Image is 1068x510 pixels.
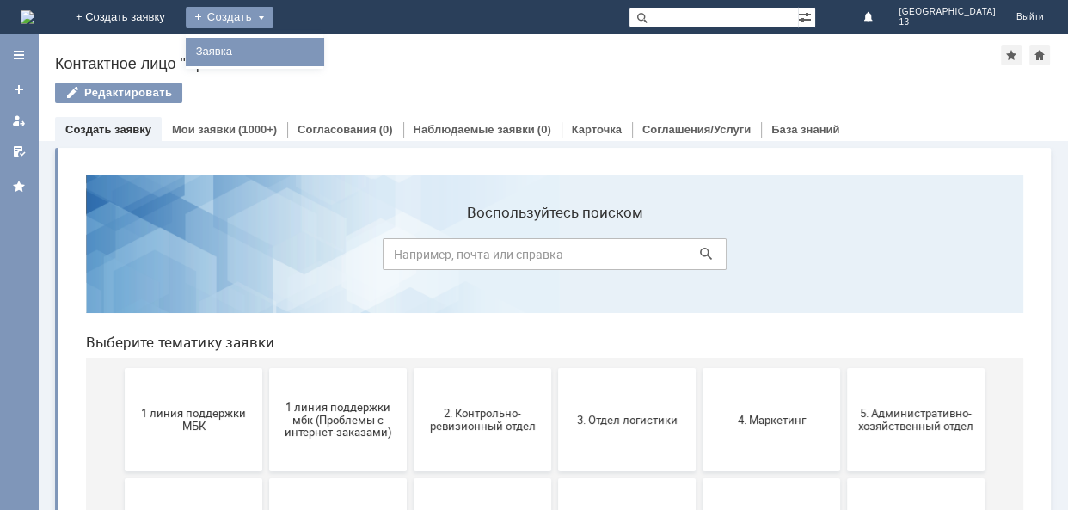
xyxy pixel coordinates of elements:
[414,123,535,136] a: Наблюдаемые заявки
[491,355,618,381] span: 9. Отдел-ИТ (Для МБК и Пекарни)
[630,206,768,310] button: 4. Маркетинг
[347,361,474,374] span: 8. Отдел качества
[379,123,393,136] div: (0)
[775,316,912,420] button: Отдел ИТ (1С)
[775,206,912,310] button: 5. Административно-хозяйственный отдел
[202,471,329,484] span: Отдел-ИТ (Офис)
[771,123,839,136] a: База знаний
[21,10,34,24] a: Перейти на домашнюю страницу
[52,316,190,420] button: 6. Закупки
[14,172,951,189] header: Выберите тематику заявки
[899,7,996,17] span: [GEOGRAPHIC_DATA]
[65,123,151,136] a: Создать заявку
[780,245,907,271] span: 5. Административно-хозяйственный отдел
[1029,45,1050,65] div: Сделать домашней страницей
[798,8,815,24] span: Расширенный поиск
[486,316,623,420] button: 9. Отдел-ИТ (Для МБК и Пекарни)
[310,42,654,59] label: Воспользуйтесь поиском
[1001,45,1022,65] div: Добавить в избранное
[491,471,618,484] span: Франчайзинг
[58,361,185,374] span: 6. Закупки
[341,316,479,420] button: 8. Отдел качества
[189,41,320,62] a: Заявка
[486,206,623,310] button: 3. Отдел логистики
[635,465,763,491] span: Это соглашение не активно!
[197,206,335,310] button: 1 линия поддержки мбк (Проблемы с интернет-заказами)
[202,361,329,374] span: 7. Служба безопасности
[347,245,474,271] span: 2. Контрольно-ревизионный отдел
[572,123,622,136] a: Карточка
[5,107,33,134] a: Мои заявки
[238,123,277,136] div: (1000+)
[780,361,907,374] span: Отдел ИТ (1С)
[630,316,768,420] button: Бухгалтерия (для мбк)
[172,123,236,136] a: Мои заявки
[21,10,34,24] img: logo
[310,77,654,108] input: Например, почта или справка
[55,55,1001,72] div: Контактное лицо "Брянск 13"
[197,316,335,420] button: 7. Служба безопасности
[780,458,907,497] span: [PERSON_NAME]. Услуги ИТ для МБК (оформляет L1)
[491,251,618,264] span: 3. Отдел логистики
[347,471,474,484] span: Финансовый отдел
[5,138,33,165] a: Мои согласования
[635,251,763,264] span: 4. Маркетинг
[58,465,185,491] span: Отдел-ИТ (Битрикс24 и CRM)
[642,123,751,136] a: Соглашения/Услуги
[186,7,273,28] div: Создать
[5,76,33,103] a: Создать заявку
[52,206,190,310] button: 1 линия поддержки МБК
[341,206,479,310] button: 2. Контрольно-ревизионный отдел
[298,123,377,136] a: Согласования
[202,238,329,277] span: 1 линия поддержки мбк (Проблемы с интернет-заказами)
[635,361,763,374] span: Бухгалтерия (для мбк)
[899,17,996,28] span: 13
[537,123,551,136] div: (0)
[58,245,185,271] span: 1 линия поддержки МБК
